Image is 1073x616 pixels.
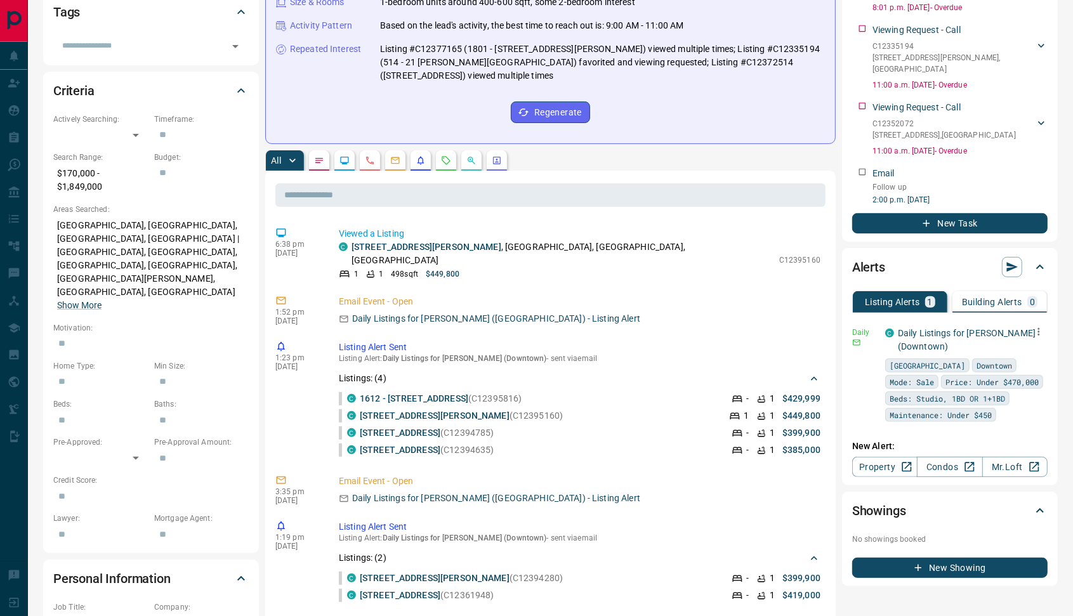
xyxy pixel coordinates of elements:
p: 11:00 a.m. [DATE] - Overdue [872,79,1048,91]
p: Motivation: [53,322,249,334]
p: - [747,572,749,585]
p: 1:19 pm [275,533,320,542]
p: Credit Score: [53,475,249,486]
p: 1 [770,409,775,423]
button: New Task [852,213,1048,233]
p: Pre-Approved: [53,436,148,448]
p: $170,000 - $1,849,000 [53,163,148,197]
p: 11:00 a.m. [DATE] - Overdue [872,145,1048,157]
h2: Alerts [852,257,885,277]
p: Areas Searched: [53,204,249,215]
p: - [747,426,749,440]
p: 8:01 p.m. [DATE] - Overdue [872,2,1048,13]
a: Condos [917,457,982,477]
button: New Showing [852,558,1048,578]
p: 1 [379,268,383,280]
p: Activity Pattern [290,19,352,32]
p: Email [872,167,895,180]
p: New Alert: [852,440,1048,453]
div: Listings: (2) [339,546,820,570]
p: Repeated Interest [290,43,361,56]
p: 1 [744,409,749,423]
span: Price: Under $470,000 [945,376,1039,388]
svg: Agent Actions [492,155,502,166]
p: Timeframe: [154,114,249,125]
p: - [747,589,749,602]
p: Home Type: [53,360,148,372]
div: C12352072[STREET_ADDRESS],[GEOGRAPHIC_DATA] [872,115,1048,143]
a: [STREET_ADDRESS][PERSON_NAME] [352,242,501,252]
div: condos.ca [347,411,356,420]
div: condos.ca [347,394,356,403]
p: $399,900 [782,426,820,440]
div: condos.ca [347,445,356,454]
p: (C12395160) [360,409,563,423]
p: , [GEOGRAPHIC_DATA], [GEOGRAPHIC_DATA], [GEOGRAPHIC_DATA] [352,240,773,267]
p: Min Size: [154,360,249,372]
p: Listing Alerts [865,298,920,306]
p: Job Title: [53,601,148,613]
p: Building Alerts [962,298,1022,306]
p: 1:23 pm [275,353,320,362]
a: [STREET_ADDRESS][PERSON_NAME] [360,410,510,421]
div: condos.ca [347,573,356,582]
p: Viewed a Listing [339,227,820,240]
h2: Personal Information [53,568,171,589]
p: [DATE] [275,542,320,551]
p: Listing Alert Sent [339,341,820,354]
div: condos.ca [339,242,348,251]
p: Daily Listings for [PERSON_NAME] ([GEOGRAPHIC_DATA]) - Listing Alert [352,492,640,505]
p: $449,800 [426,268,459,280]
h2: Criteria [53,81,95,101]
p: Daily Listings for [PERSON_NAME] ([GEOGRAPHIC_DATA]) - Listing Alert [352,312,640,325]
svg: Lead Browsing Activity [339,155,350,166]
a: 1612 - [STREET_ADDRESS] [360,393,468,403]
div: C12335194[STREET_ADDRESS][PERSON_NAME],[GEOGRAPHIC_DATA] [872,38,1048,77]
span: Daily Listings for [PERSON_NAME] (Downtown) [383,534,547,542]
p: 1 [770,443,775,457]
button: Open [227,37,244,55]
p: 1 [770,589,775,602]
a: Mr.Loft [982,457,1048,477]
p: C12352072 [872,118,1016,129]
p: 1 [928,298,933,306]
svg: Requests [441,155,451,166]
p: Beds: [53,398,148,410]
p: 1 [770,392,775,405]
p: Listings: ( 4 ) [339,372,386,385]
p: 498 sqft [391,268,418,280]
p: [STREET_ADDRESS] , [GEOGRAPHIC_DATA] [872,129,1016,141]
p: Based on the lead's activity, the best time to reach out is: 9:00 AM - 11:00 AM [380,19,683,32]
div: condos.ca [885,329,894,337]
p: 1:52 pm [275,308,320,317]
span: Mode: Sale [890,376,934,388]
p: (C12394280) [360,572,563,585]
p: Listing Alert : - sent via email [339,354,820,363]
p: $399,900 [782,572,820,585]
div: condos.ca [347,591,356,600]
a: [STREET_ADDRESS] [360,445,440,455]
p: Actively Searching: [53,114,148,125]
p: C12335194 [872,41,1035,52]
button: Show More [57,299,102,312]
p: Viewing Request - Call [872,101,961,114]
p: (C12395816) [360,392,522,405]
p: Daily [852,327,878,338]
p: Listing #C12377165 (1801 - [STREET_ADDRESS][PERSON_NAME]) viewed multiple times; Listing #C123351... [380,43,825,82]
svg: Notes [314,155,324,166]
p: [DATE] [275,496,320,505]
svg: Calls [365,155,375,166]
a: [STREET_ADDRESS][PERSON_NAME] [360,573,510,583]
p: [DATE] [275,317,320,325]
p: (C12394785) [360,426,494,440]
button: Regenerate [511,102,590,123]
p: Budget: [154,152,249,163]
p: [STREET_ADDRESS][PERSON_NAME] , [GEOGRAPHIC_DATA] [872,52,1035,75]
span: Daily Listings for [PERSON_NAME] (Downtown) [383,354,547,363]
p: 1 [770,426,775,440]
p: [DATE] [275,249,320,258]
p: 2:00 p.m. [DATE] [872,194,1048,206]
p: Lawyer: [53,513,148,524]
p: 6:38 pm [275,240,320,249]
p: - [747,443,749,457]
